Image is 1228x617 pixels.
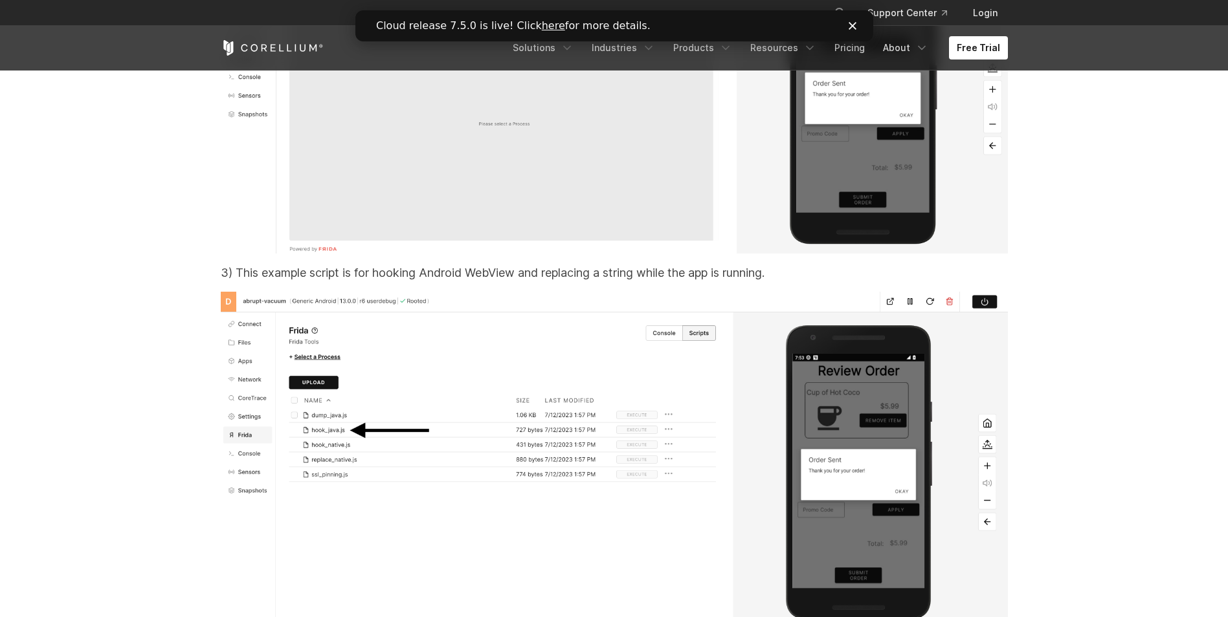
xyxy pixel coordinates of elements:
[493,12,506,19] div: Close
[949,36,1008,60] a: Free Trial
[857,1,957,25] a: Support Center
[505,36,581,60] a: Solutions
[963,1,1008,25] a: Login
[221,264,1008,281] p: 3) This example script is for hooking Android WebView and replacing a string while the app is run...
[665,36,740,60] a: Products
[742,36,824,60] a: Resources
[827,36,873,60] a: Pricing
[829,1,852,25] button: Search
[584,36,663,60] a: Industries
[355,10,873,41] iframe: Intercom live chat banner
[818,1,1008,25] div: Navigation Menu
[221,40,324,56] a: Corellium Home
[875,36,936,60] a: About
[505,36,1008,60] div: Navigation Menu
